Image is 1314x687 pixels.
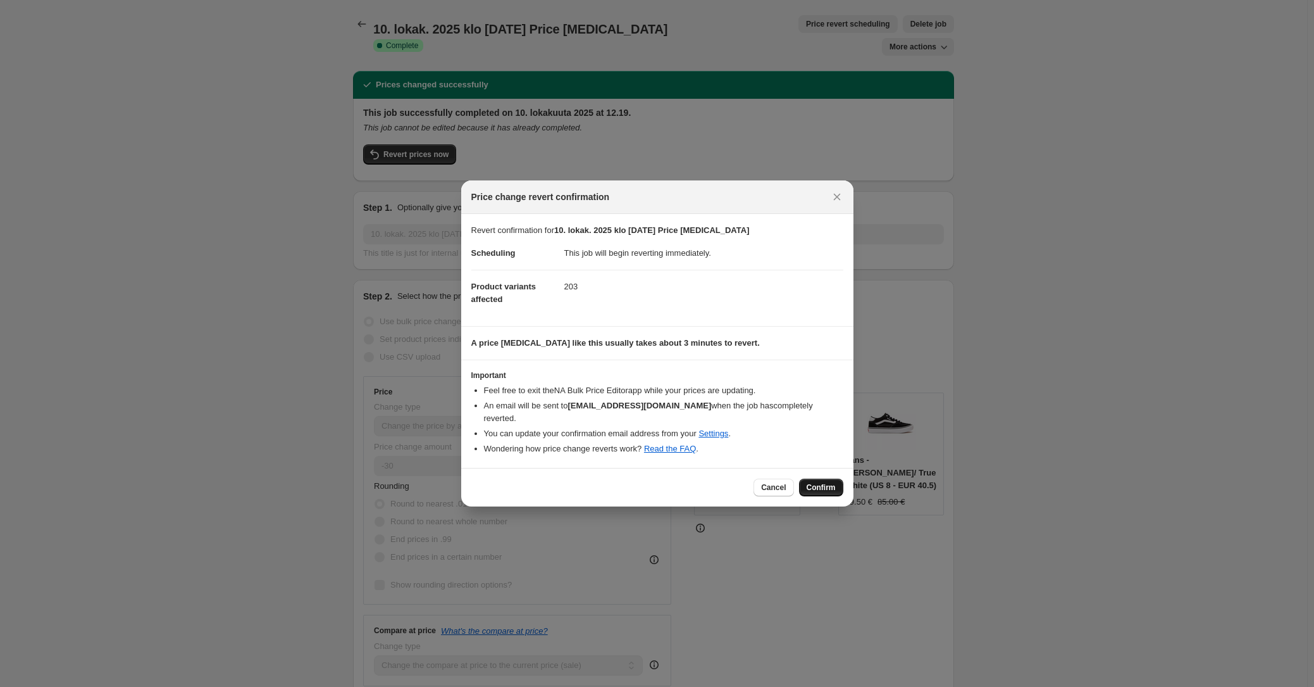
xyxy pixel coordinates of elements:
button: Cancel [753,479,793,496]
p: Revert confirmation for [471,224,843,237]
h3: Important [471,370,843,381]
li: Feel free to exit the NA Bulk Price Editor app while your prices are updating. [484,384,843,397]
a: Settings [698,429,728,438]
button: Confirm [799,479,843,496]
b: A price [MEDICAL_DATA] like this usually takes about 3 minutes to revert. [471,338,760,348]
span: Confirm [807,482,836,493]
li: You can update your confirmation email address from your . [484,427,843,440]
dd: This job will begin reverting immediately. [564,237,843,270]
span: Price change revert confirmation [471,191,610,203]
span: Product variants affected [471,282,536,304]
li: An email will be sent to when the job has completely reverted . [484,400,843,425]
a: Read the FAQ [644,444,696,453]
b: 10. lokak. 2025 klo [DATE] Price [MEDICAL_DATA] [554,225,749,235]
li: Wondering how price change reverts work? . [484,443,843,455]
span: Cancel [761,482,786,493]
button: Close [828,188,846,206]
dd: 203 [564,270,843,303]
span: Scheduling [471,248,516,258]
b: [EMAIL_ADDRESS][DOMAIN_NAME] [567,401,711,410]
